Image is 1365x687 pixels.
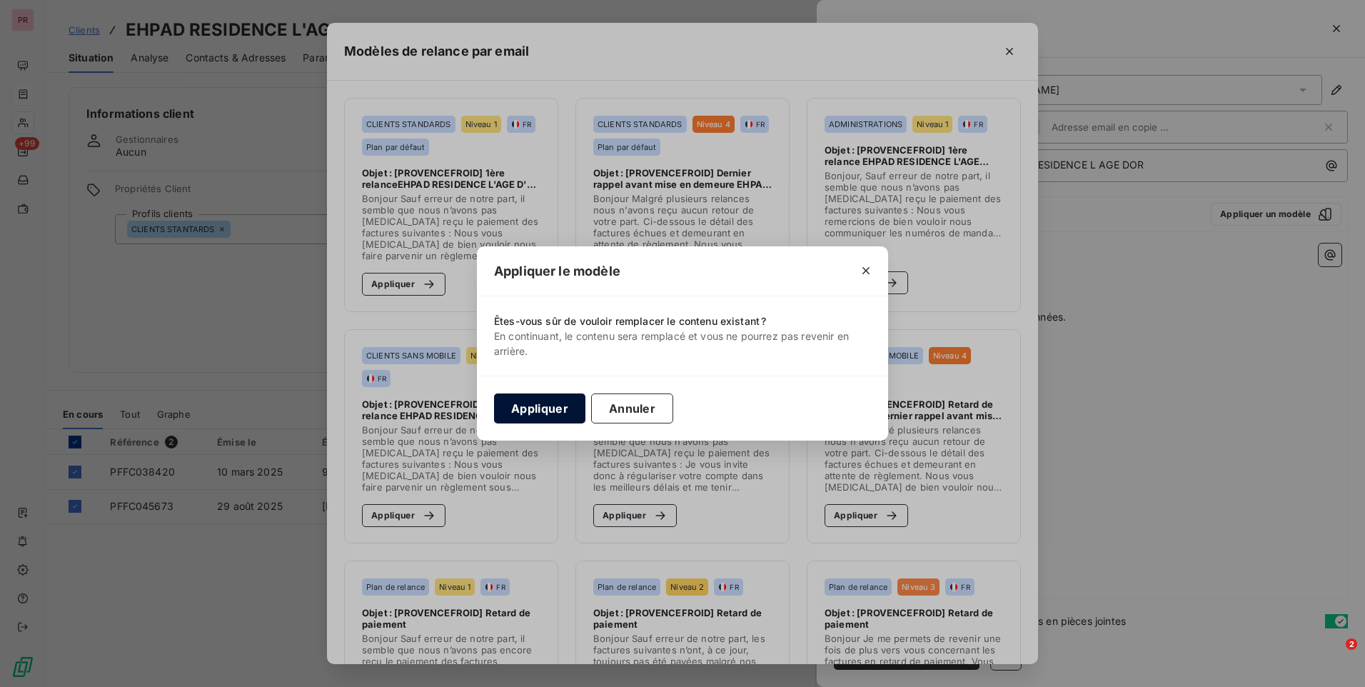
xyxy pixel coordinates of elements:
span: Appliquer le modèle [494,261,620,281]
button: Appliquer [494,393,585,423]
iframe: Intercom live chat [1316,638,1351,673]
span: Êtes-vous sûr de vouloir remplacer le contenu existant ? [494,315,766,327]
span: 2 [1346,638,1357,650]
span: En continuant, le contenu sera remplacé et vous ne pourrez pas revenir en arrière. [494,330,849,357]
button: Annuler [591,393,673,423]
